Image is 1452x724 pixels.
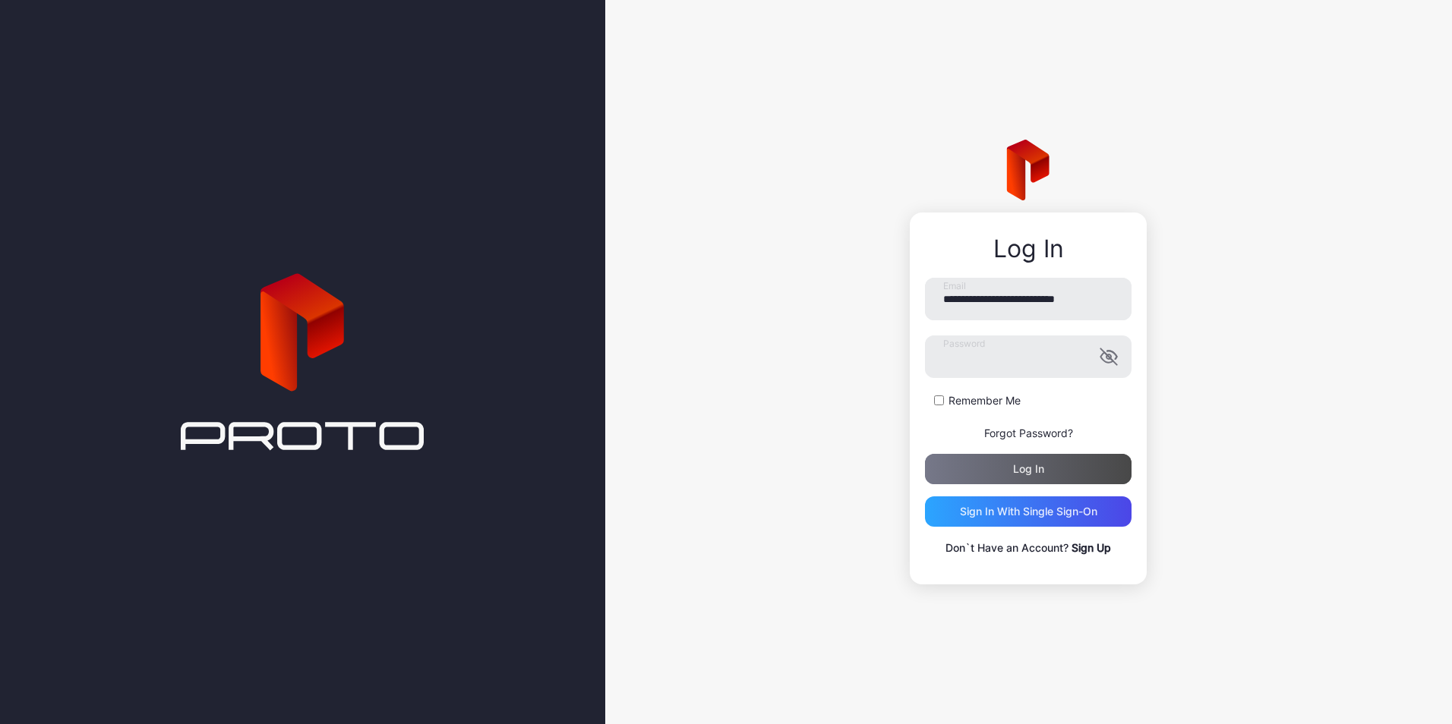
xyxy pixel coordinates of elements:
button: Sign in With Single Sign-On [925,496,1132,527]
p: Don`t Have an Account? [925,539,1132,557]
div: Log In [925,235,1132,263]
a: Forgot Password? [984,427,1073,439]
input: Password [925,335,1132,378]
div: Log in [1013,463,1044,475]
button: Log in [925,454,1132,484]
div: Sign in With Single Sign-On [960,505,1097,518]
a: Sign Up [1072,541,1111,554]
label: Remember Me [949,393,1021,408]
button: Password [1100,348,1118,366]
input: Email [925,278,1132,320]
